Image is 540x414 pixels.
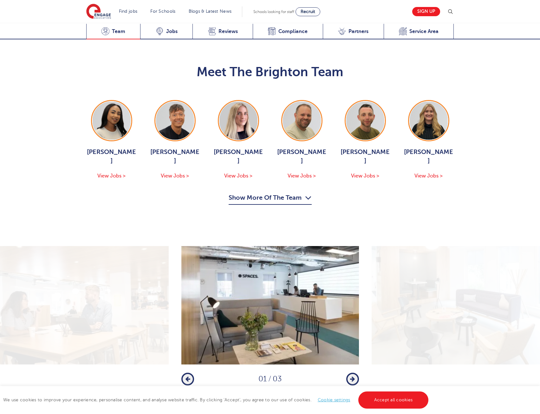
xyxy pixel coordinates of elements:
a: Sign up [412,7,440,16]
span: Service Area [409,28,439,35]
a: Recruit [296,7,320,16]
h2: Meet The Brighton Team [86,64,454,80]
img: Engage Education [86,4,111,20]
a: Accept all cookies [358,391,429,409]
a: Compliance [253,24,323,39]
a: [PERSON_NAME] View Jobs > [277,100,327,180]
a: Cookie settings [318,397,350,402]
span: View Jobs > [161,173,189,179]
img: Paul Tricker [283,102,321,140]
a: Reviews [192,24,253,39]
span: Partners [348,28,368,35]
span: Reviews [218,28,238,35]
a: Jobs [140,24,192,39]
span: View Jobs > [351,173,379,179]
span: [PERSON_NAME] [403,148,454,165]
img: Aaron Blackwell [156,102,194,140]
span: We use cookies to improve your experience, personalise content, and analyse website traffic. By c... [3,397,430,402]
span: / [267,375,273,383]
img: Mia Menson [93,102,131,140]
span: View Jobs > [414,173,443,179]
a: Find jobs [119,9,138,14]
img: Megan Parsons [219,102,257,140]
a: [PERSON_NAME] View Jobs > [340,100,391,180]
a: Partners [323,24,384,39]
span: Recruit [301,9,315,14]
span: View Jobs > [288,173,316,179]
a: [PERSON_NAME] View Jobs > [403,100,454,180]
a: For Schools [150,9,175,14]
img: Gemma White [410,102,448,140]
img: Ryan Simmons [346,102,384,140]
span: 01 [258,375,267,383]
span: [PERSON_NAME] [150,148,200,165]
a: [PERSON_NAME] View Jobs > [150,100,200,180]
span: 03 [273,375,282,383]
button: Show More Of The Team [229,193,312,205]
a: [PERSON_NAME] View Jobs > [213,100,264,180]
span: [PERSON_NAME] [213,148,264,165]
span: Schools looking for staff [253,10,294,14]
a: [PERSON_NAME] View Jobs > [86,100,137,180]
span: View Jobs > [224,173,252,179]
span: Jobs [166,28,178,35]
span: [PERSON_NAME] [340,148,391,165]
span: [PERSON_NAME] [277,148,327,165]
a: Blogs & Latest News [189,9,232,14]
a: Team [86,24,140,39]
a: Service Area [384,24,454,39]
span: View Jobs > [97,173,126,179]
span: Team [112,28,125,35]
span: Compliance [278,28,308,35]
span: [PERSON_NAME] [86,148,137,165]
